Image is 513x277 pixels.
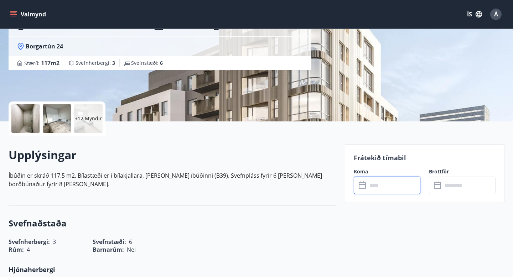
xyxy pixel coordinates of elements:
h3: Svefnaðstaða [9,217,336,229]
span: 4 [27,246,30,254]
span: Borgartún 24 [26,42,63,50]
label: Brottför [429,168,496,175]
h2: Upplýsingar [9,147,336,163]
p: Hjónaherbergi [9,265,336,274]
span: 3 [112,59,115,66]
button: menu [9,8,49,21]
p: Frátekið tímabil [354,153,496,162]
span: 6 [160,59,163,66]
button: Á [487,6,504,23]
p: Íbúðin er skráð 117.5 m2. Bílastæði er í bílakjallara, [PERSON_NAME] íbúðinni (B39). Svefnpláss f... [9,171,336,188]
span: Stærð : [24,59,59,67]
label: Koma [354,168,420,175]
p: +12 Myndir [75,115,102,122]
span: Nei [127,246,136,254]
span: Svefnstæði : [131,59,163,67]
button: ÍS [463,8,486,21]
span: 117 m2 [41,59,59,67]
span: Á [494,10,498,18]
span: Svefnherbergi : [76,59,115,67]
span: Rúm : [9,246,24,254]
span: Barnarúm : [93,246,124,254]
